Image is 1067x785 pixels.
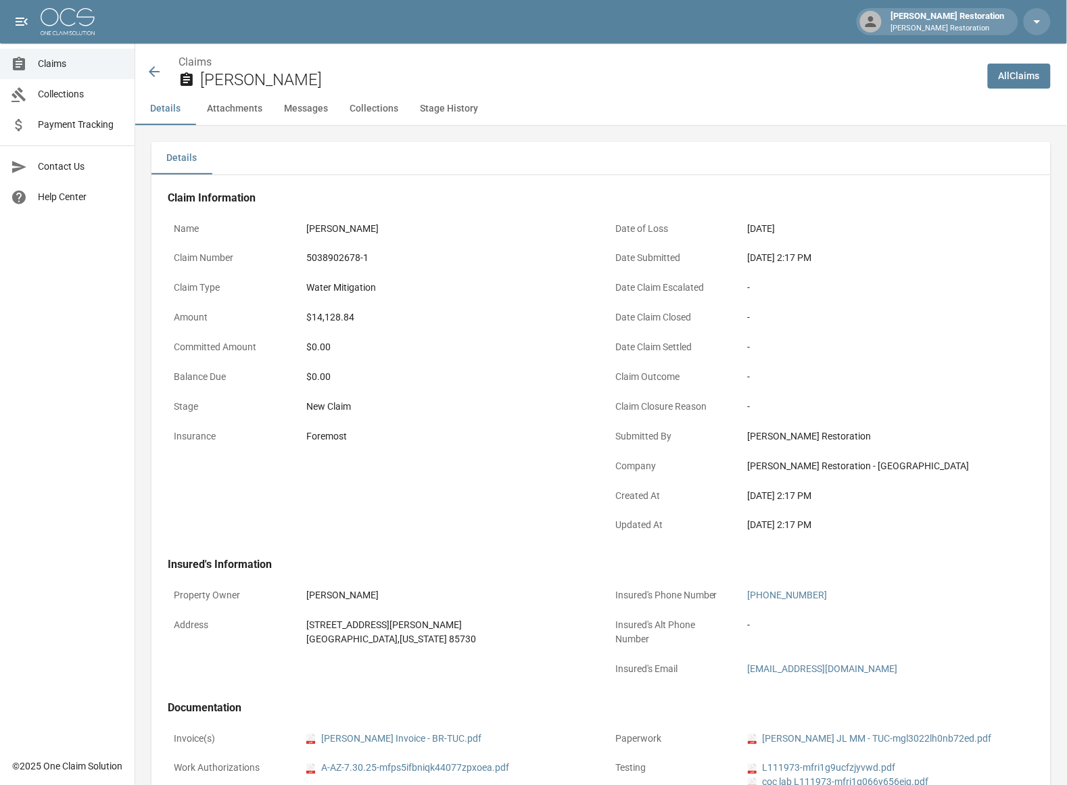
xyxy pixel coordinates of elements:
div: $0.00 [306,340,587,354]
p: [PERSON_NAME] Restoration [891,23,1005,34]
div: [GEOGRAPHIC_DATA] , [US_STATE] 85730 [306,632,476,646]
a: pdf[PERSON_NAME] Invoice - BR-TUC.pdf [306,732,481,746]
p: Company [609,453,731,479]
div: [PERSON_NAME] [306,222,379,236]
span: Help Center [38,190,124,204]
div: [DATE] 2:17 PM [748,251,1028,265]
div: [DATE] [748,222,776,236]
p: Date Claim Escalated [609,275,731,301]
div: $0.00 [306,370,587,384]
a: pdf[PERSON_NAME] JL MM - TUC-mgl3022lh0nb72ed.pdf [748,732,992,746]
p: Stage [168,394,289,420]
p: Date Claim Closed [609,304,731,331]
p: Amount [168,304,289,331]
p: Balance Due [168,364,289,390]
div: - [748,310,1028,325]
div: [STREET_ADDRESS][PERSON_NAME] [306,618,476,632]
button: Attachments [196,93,273,125]
a: [PHONE_NUMBER] [748,590,828,600]
div: - [748,400,1028,414]
span: Contact Us [38,160,124,174]
div: Water Mitigation [306,281,376,295]
p: Date Claim Settled [609,334,731,360]
p: Claim Closure Reason [609,394,731,420]
p: Invoice(s) [168,726,289,753]
p: Address [168,612,289,638]
div: [PERSON_NAME] Restoration - [GEOGRAPHIC_DATA] [748,459,1028,473]
div: [DATE] 2:17 PM [748,518,1028,532]
div: $14,128.84 [306,310,354,325]
p: Insured's Email [609,656,731,682]
div: anchor tabs [135,93,1067,125]
div: New Claim [306,400,587,414]
div: - [748,370,1028,384]
button: Collections [339,93,409,125]
div: [PERSON_NAME] [306,588,379,602]
a: pdfA-AZ-7.30.25-mfps5ifbniqk44077zpxoea.pdf [306,761,509,776]
p: Updated At [609,512,731,538]
div: - [748,281,1028,295]
a: [EMAIL_ADDRESS][DOMAIN_NAME] [748,663,898,674]
div: details tabs [151,142,1051,174]
p: Date Submitted [609,245,731,271]
p: Insured's Phone Number [609,582,731,609]
div: [PERSON_NAME] Restoration [886,9,1010,34]
p: Claim Number [168,245,289,271]
p: Date of Loss [609,216,731,242]
a: Claims [179,55,212,68]
div: - [748,340,1028,354]
h4: Documentation [168,702,1035,715]
button: open drawer [8,8,35,35]
span: Collections [38,87,124,101]
p: Created At [609,483,731,509]
p: Committed Amount [168,334,289,360]
div: © 2025 One Claim Solution [12,760,122,774]
a: AllClaims [988,64,1051,89]
img: ocs-logo-white-transparent.png [41,8,95,35]
button: Messages [273,93,339,125]
span: Payment Tracking [38,118,124,132]
p: Insured's Alt Phone Number [609,612,731,652]
h4: Insured's Information [168,558,1035,571]
button: Details [151,142,212,174]
div: - [748,618,751,632]
p: Submitted By [609,423,731,450]
h4: Claim Information [168,191,1035,205]
p: Claim Outcome [609,364,731,390]
p: Insurance [168,423,289,450]
button: Stage History [409,93,489,125]
p: Testing [609,755,731,782]
div: 5038902678-1 [306,251,369,265]
p: Paperwork [609,726,731,753]
p: Name [168,216,289,242]
a: pdfL111973-mfri1g9ucfzjyvwd.pdf [748,761,896,776]
nav: breadcrumb [179,54,977,70]
div: Foremost [306,429,347,444]
span: Claims [38,57,124,71]
p: Claim Type [168,275,289,301]
div: [PERSON_NAME] Restoration [748,429,1028,444]
h2: [PERSON_NAME] [200,70,977,90]
p: Work Authorizations [168,755,289,782]
p: Property Owner [168,582,289,609]
button: Details [135,93,196,125]
div: [DATE] 2:17 PM [748,489,1028,503]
